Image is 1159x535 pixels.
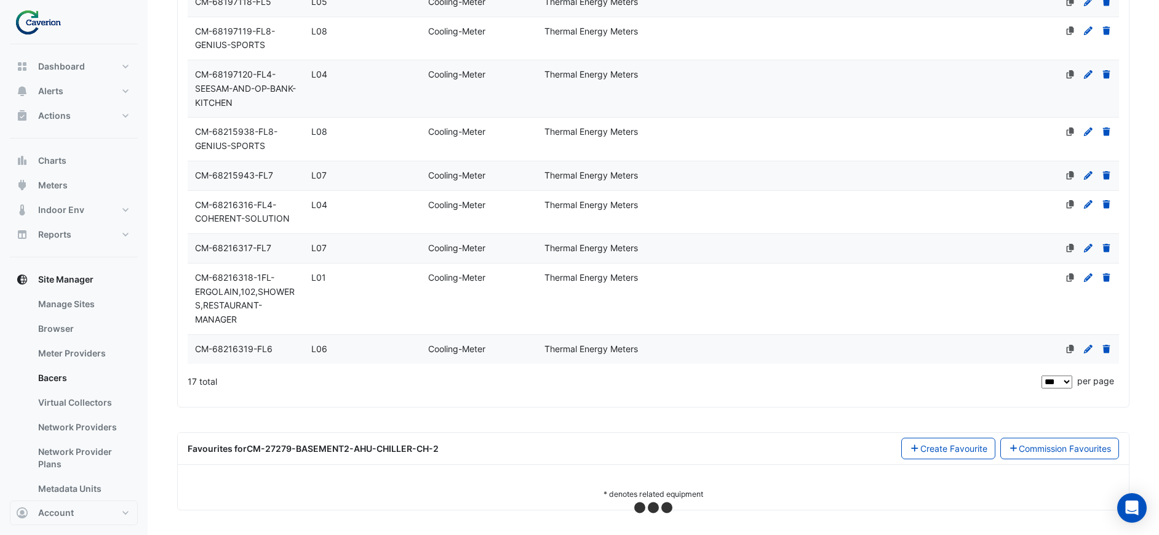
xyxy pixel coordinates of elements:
[311,126,327,137] span: L08
[10,198,138,222] button: Indoor Env
[38,155,66,167] span: Charts
[16,110,28,122] app-icon: Actions
[1101,272,1112,283] a: Delete
[16,85,28,97] app-icon: Alerts
[1065,243,1076,253] a: No primary device defined
[311,344,327,354] span: L06
[1101,126,1112,137] a: Delete
[1065,344,1076,354] a: No primary device defined
[1117,493,1147,523] div: Open Intercom Messenger
[195,26,275,50] span: CM-68197119-FL8-GENIUS-SPORTS
[10,54,138,79] button: Dashboard
[16,60,28,73] app-icon: Dashboard
[10,79,138,103] button: Alerts
[1083,344,1094,354] a: Edit
[1065,69,1076,79] a: No primary device defined
[1077,376,1114,386] span: per page
[1000,438,1120,459] a: Commission Favourites
[195,243,271,253] span: CM-68216317-FL7
[195,199,290,224] span: CM-68216316-FL4-COHERENT-SOLUTION
[10,173,138,198] button: Meters
[28,316,138,341] a: Browser
[10,267,138,292] button: Site Manager
[10,501,138,525] button: Account
[311,199,327,210] span: L04
[1083,126,1094,137] a: Edit
[544,344,638,354] span: Thermal Energy Meters
[544,170,638,180] span: Thermal Energy Meters
[16,204,28,216] app-icon: Indoor Env
[603,489,703,499] small: * denotes related equipment
[10,222,138,247] button: Reports
[16,273,28,286] app-icon: Site Manager
[1101,199,1112,210] a: Delete
[1083,243,1094,253] a: Edit
[428,170,485,180] span: Cooling-Meter
[10,148,138,173] button: Charts
[38,507,74,519] span: Account
[428,344,485,354] span: Cooling-Meter
[38,179,68,191] span: Meters
[311,243,327,253] span: L07
[16,228,28,241] app-icon: Reports
[1101,243,1112,253] a: Delete
[16,155,28,167] app-icon: Charts
[28,366,138,390] a: Bacers
[1083,199,1094,210] a: Edit
[428,126,485,137] span: Cooling-Meter
[195,344,273,354] span: CM-68216319-FL6
[195,272,295,324] span: CM-68216318-1FL-ERGOLAIN,102,SHOWERS,RESTAURANT-MANAGER
[311,26,327,36] span: L08
[38,228,71,241] span: Reports
[195,126,277,151] span: CM-68215938-FL8-GENIUS-SPORTS
[1083,69,1094,79] a: Edit
[28,477,138,501] a: Metadata Units
[16,179,28,191] app-icon: Meters
[247,443,439,454] strong: CM-27279-BASEMENT2-AHU-CHILLER-CH-2
[1083,26,1094,36] a: Edit
[1065,272,1076,283] a: No primary device defined
[311,272,326,283] span: L01
[195,170,273,180] span: CM-68215943-FL7
[1065,170,1076,180] a: No primary device defined
[28,440,138,477] a: Network Provider Plans
[901,438,995,459] button: Create Favourite
[544,69,638,79] span: Thermal Energy Meters
[10,103,138,128] button: Actions
[428,26,485,36] span: Cooling-Meter
[1065,199,1076,210] a: No primary device defined
[544,243,638,253] span: Thermal Energy Meters
[15,10,70,34] img: Company Logo
[1101,344,1112,354] a: Delete
[428,199,485,210] span: Cooling-Meter
[28,341,138,366] a: Meter Providers
[1083,170,1094,180] a: Edit
[28,390,138,415] a: Virtual Collectors
[428,69,485,79] span: Cooling-Meter
[234,443,439,454] span: for
[28,292,138,316] a: Manage Sites
[38,273,94,286] span: Site Manager
[188,442,439,455] div: Favourites
[38,85,63,97] span: Alerts
[544,199,638,210] span: Thermal Energy Meters
[1101,69,1112,79] a: Delete
[544,272,638,283] span: Thermal Energy Meters
[544,26,638,36] span: Thermal Energy Meters
[544,126,638,137] span: Thermal Energy Meters
[1065,126,1076,137] a: No primary device defined
[1065,26,1076,36] a: No primary device defined
[38,60,85,73] span: Dashboard
[28,415,138,440] a: Network Providers
[428,272,485,283] span: Cooling-Meter
[195,69,296,108] span: CM-68197120-FL4-SEESAM-AND-OP-BANK-KITCHEN
[311,69,327,79] span: L04
[38,204,84,216] span: Indoor Env
[188,366,1039,397] div: 17 total
[311,170,327,180] span: L07
[1101,170,1112,180] a: Delete
[1083,272,1094,283] a: Edit
[38,110,71,122] span: Actions
[428,243,485,253] span: Cooling-Meter
[1101,26,1112,36] a: Delete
